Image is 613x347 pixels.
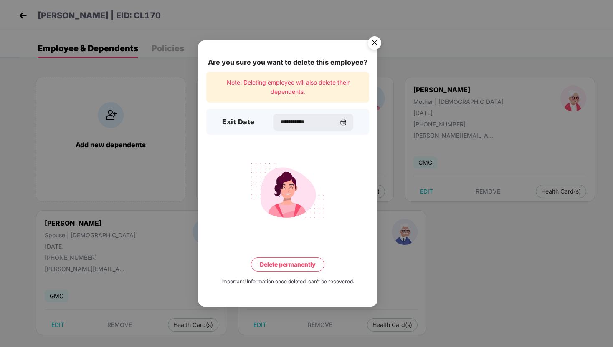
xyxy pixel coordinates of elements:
img: svg+xml;base64,PHN2ZyB4bWxucz0iaHR0cDovL3d3dy53My5vcmcvMjAwMC9zdmciIHdpZHRoPSIyMjQiIGhlaWdodD0iMT... [241,158,334,223]
h3: Exit Date [222,117,255,128]
div: Important! Information once deleted, can’t be recovered. [221,278,354,286]
div: Note: Deleting employee will also delete their dependents. [206,72,369,103]
button: Close [363,33,385,55]
img: svg+xml;base64,PHN2ZyB4bWxucz0iaHR0cDovL3d3dy53My5vcmcvMjAwMC9zdmciIHdpZHRoPSI1NiIgaGVpZ2h0PSI1Ni... [363,33,386,56]
div: Are you sure you want to delete this employee? [206,57,369,68]
img: svg+xml;base64,PHN2ZyBpZD0iQ2FsZW5kYXItMzJ4MzIiIHhtbG5zPSJodHRwOi8vd3d3LnczLm9yZy8yMDAwL3N2ZyIgd2... [340,119,347,126]
button: Delete permanently [251,257,324,272]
